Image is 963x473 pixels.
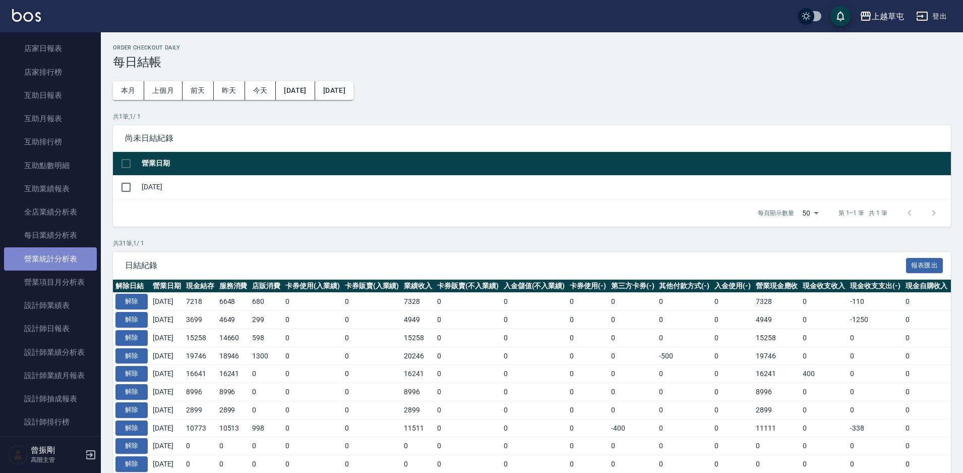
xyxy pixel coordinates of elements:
td: 3699 [184,311,217,329]
td: 0 [656,437,712,455]
td: 0 [283,419,342,437]
td: 598 [250,329,283,347]
td: 7328 [753,293,801,311]
td: 0 [712,347,753,365]
th: 業績收入 [401,280,435,293]
a: 商品銷售排行榜 [4,434,97,457]
th: 服務消費 [217,280,250,293]
button: 本月 [113,81,144,100]
td: 0 [250,383,283,401]
td: 0 [712,329,753,347]
a: 互助排行榜 [4,130,97,153]
h3: 每日結帳 [113,55,951,69]
td: 0 [712,293,753,311]
td: 0 [435,329,501,347]
p: 每頁顯示數量 [758,208,794,218]
td: 0 [609,365,657,383]
td: 7218 [184,293,217,311]
td: 16241 [753,365,801,383]
td: 0 [903,437,950,455]
a: 全店業績分析表 [4,200,97,224]
td: 15258 [753,329,801,347]
td: 0 [435,437,501,455]
td: 0 [283,329,342,347]
td: 0 [903,419,950,437]
td: 10513 [217,419,250,437]
th: 解除日結 [113,280,150,293]
td: [DATE] [150,437,184,455]
th: 入金使用(-) [712,280,753,293]
td: 0 [903,365,950,383]
td: 14660 [217,329,250,347]
td: 0 [283,347,342,365]
h2: Order checkout daily [113,44,951,51]
td: 0 [501,347,568,365]
td: 0 [250,401,283,419]
td: -338 [848,419,903,437]
a: 設計師業績月報表 [4,364,97,387]
td: 0 [283,365,342,383]
td: 0 [712,311,753,329]
th: 現金收支收入 [800,280,848,293]
td: 0 [848,401,903,419]
td: 0 [712,401,753,419]
button: 解除 [115,348,148,364]
td: 0 [501,293,568,311]
a: 互助日報表 [4,84,97,107]
th: 第三方卡券(-) [609,280,657,293]
a: 設計師業績分析表 [4,341,97,364]
td: 0 [435,365,501,383]
td: 0 [435,293,501,311]
td: 0 [501,383,568,401]
td: 299 [250,311,283,329]
th: 營業現金應收 [753,280,801,293]
a: 店家排行榜 [4,61,97,84]
td: 0 [435,311,501,329]
td: 0 [656,329,712,347]
td: 0 [567,437,609,455]
td: 0 [712,365,753,383]
a: 營業項目月分析表 [4,271,97,294]
th: 入金儲值(不入業績) [501,280,568,293]
th: 營業日期 [139,152,951,176]
td: 0 [609,347,657,365]
td: 0 [283,311,342,329]
td: 0 [800,347,848,365]
td: 400 [800,365,848,383]
td: 0 [342,311,402,329]
td: -400 [609,419,657,437]
td: [DATE] [150,419,184,437]
p: 共 31 筆, 1 / 1 [113,239,951,248]
td: 0 [435,383,501,401]
td: 0 [903,383,950,401]
td: 0 [501,401,568,419]
button: 報表匯出 [906,258,943,274]
button: 今天 [245,81,276,100]
td: 0 [283,401,342,419]
td: 0 [800,419,848,437]
p: 高階主管 [31,455,82,464]
td: 0 [567,419,609,437]
td: 0 [342,437,402,455]
td: 8996 [217,383,250,401]
td: 4949 [401,311,435,329]
td: 0 [342,383,402,401]
a: 設計師排行榜 [4,410,97,434]
td: 2899 [217,401,250,419]
td: 0 [184,437,217,455]
td: 0 [800,293,848,311]
td: 0 [609,437,657,455]
td: [DATE] [150,383,184,401]
span: 日結紀錄 [125,260,906,271]
td: [DATE] [150,293,184,311]
td: 2899 [401,401,435,419]
td: 6648 [217,293,250,311]
td: 0 [609,383,657,401]
button: 解除 [115,421,148,436]
td: 0 [401,437,435,455]
td: 0 [217,437,250,455]
span: 尚未日結紀錄 [125,133,939,143]
td: 0 [848,365,903,383]
td: 2899 [753,401,801,419]
p: 共 1 筆, 1 / 1 [113,112,951,121]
